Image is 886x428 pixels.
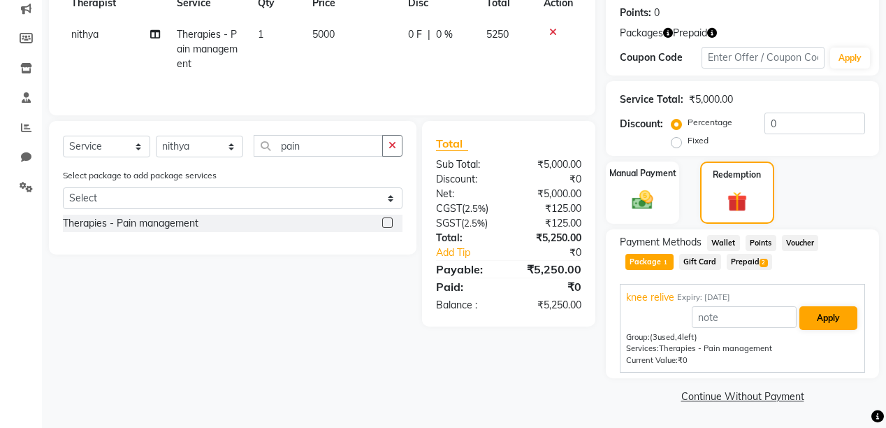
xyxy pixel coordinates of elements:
[692,306,797,328] input: note
[408,27,422,42] span: 0 F
[465,203,486,214] span: 2.5%
[426,172,509,187] div: Discount:
[620,235,702,250] span: Payment Methods
[71,28,99,41] span: nithya
[707,235,740,251] span: Wallet
[688,134,709,147] label: Fixed
[426,298,509,313] div: Balance :
[464,217,485,229] span: 2.5%
[609,167,676,180] label: Manual Payment
[746,235,776,251] span: Points
[436,136,468,151] span: Total
[782,235,819,251] span: Voucher
[626,290,674,305] span: knee relive
[509,157,592,172] div: ₹5,000.00
[509,172,592,187] div: ₹0
[677,292,730,304] span: Expiry: [DATE]
[673,26,707,41] span: Prepaid
[426,261,509,278] div: Payable:
[679,254,721,270] span: Gift Card
[760,259,767,267] span: 2
[661,259,669,267] span: 1
[625,188,660,213] img: _cash.svg
[678,355,688,365] span: ₹0
[727,254,772,270] span: Prepaid
[63,216,198,231] div: Therapies - Pain management
[426,157,509,172] div: Sub Total:
[177,28,238,70] span: Therapies - Pain management
[486,28,509,41] span: 5250
[509,216,592,231] div: ₹125.00
[626,343,659,353] span: Services:
[677,332,682,342] span: 4
[609,390,876,404] a: Continue Without Payment
[620,50,702,65] div: Coupon Code
[509,261,592,278] div: ₹5,250.00
[509,231,592,245] div: ₹5,250.00
[721,190,753,214] img: _gift.svg
[620,6,651,20] div: Points:
[426,231,509,245] div: Total:
[830,48,870,69] button: Apply
[626,355,678,365] span: Current Value:
[650,332,658,342] span: (3
[436,27,453,42] span: 0 %
[523,245,592,260] div: ₹0
[626,332,650,342] span: Group:
[509,278,592,295] div: ₹0
[258,28,263,41] span: 1
[620,26,663,41] span: Packages
[436,202,462,215] span: CGST
[659,343,772,353] span: Therapies - Pain management
[689,92,733,107] div: ₹5,000.00
[312,28,335,41] span: 5000
[620,117,663,131] div: Discount:
[426,187,509,201] div: Net:
[509,298,592,313] div: ₹5,250.00
[426,216,509,231] div: ( )
[654,6,660,20] div: 0
[426,245,523,260] a: Add Tip
[688,116,732,129] label: Percentage
[254,135,383,157] input: Search or Scan
[509,201,592,216] div: ₹125.00
[426,201,509,216] div: ( )
[625,254,674,270] span: Package
[650,332,697,342] span: used, left)
[509,187,592,201] div: ₹5,000.00
[713,169,761,181] label: Redemption
[428,27,430,42] span: |
[620,92,683,107] div: Service Total:
[436,217,461,229] span: SGST
[63,169,217,182] label: Select package to add package services
[702,47,825,69] input: Enter Offer / Coupon Code
[426,278,509,295] div: Paid:
[799,306,857,330] button: Apply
